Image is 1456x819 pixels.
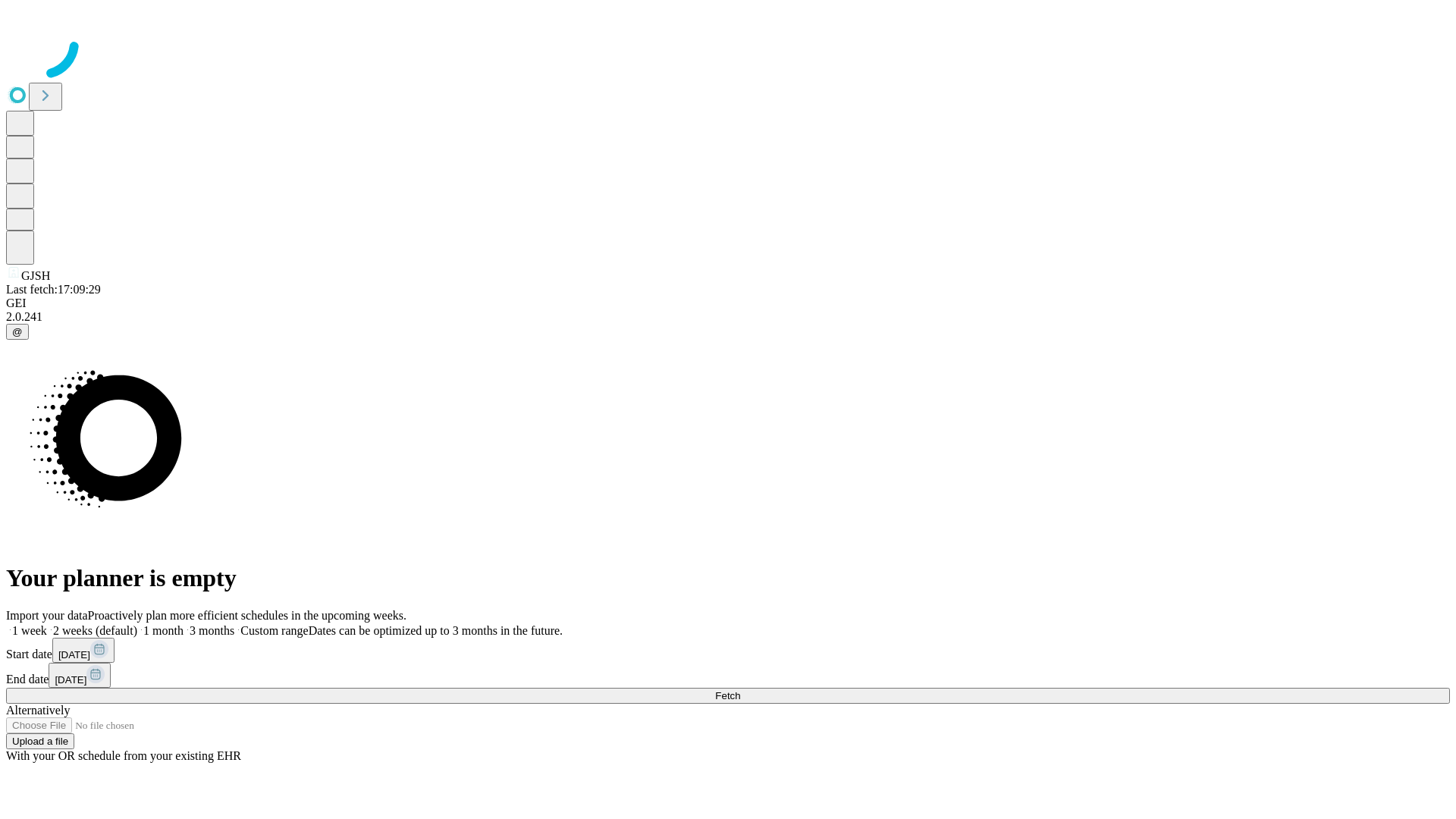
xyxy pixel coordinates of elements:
[6,609,88,622] span: Import your data
[58,649,90,661] span: [DATE]
[6,663,1450,688] div: End date
[55,674,86,686] span: [DATE]
[715,690,740,701] span: Fetch
[240,624,308,637] span: Custom range
[49,663,111,688] button: [DATE]
[6,310,1450,324] div: 2.0.241
[6,688,1450,704] button: Fetch
[6,564,1450,592] h1: Your planner is empty
[190,624,234,637] span: 3 months
[6,733,74,749] button: Upload a file
[12,326,23,337] span: @
[6,324,29,340] button: @
[53,624,137,637] span: 2 weeks (default)
[6,704,70,717] span: Alternatively
[88,609,406,622] span: Proactively plan more efficient schedules in the upcoming weeks.
[143,624,184,637] span: 1 month
[309,624,563,637] span: Dates can be optimized up to 3 months in the future.
[6,283,101,296] span: Last fetch: 17:09:29
[52,638,115,663] button: [DATE]
[6,749,241,762] span: With your OR schedule from your existing EHR
[21,269,50,282] span: GJSH
[6,638,1450,663] div: Start date
[6,297,1450,310] div: GEI
[12,624,47,637] span: 1 week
